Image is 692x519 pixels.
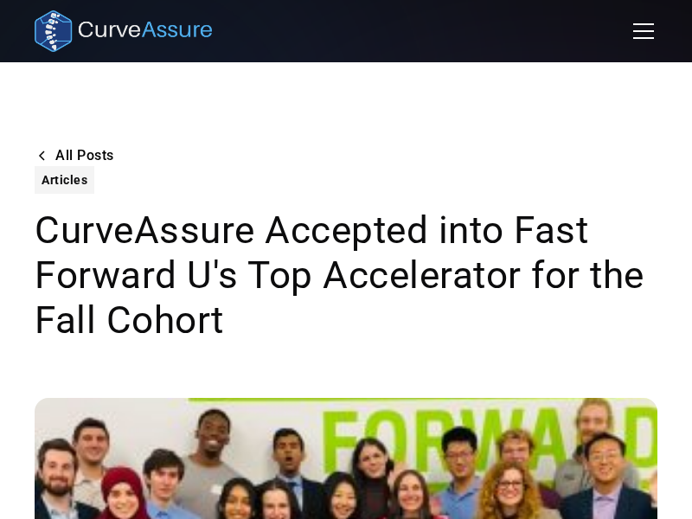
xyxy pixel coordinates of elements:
[35,166,94,194] a: Articles
[35,208,657,343] h1: CurveAssure Accepted into Fast Forward U's Top Accelerator for the Fall Cohort
[42,170,87,190] div: Articles
[623,10,657,52] div: menu
[55,149,114,163] div: All Posts
[35,10,212,52] a: home
[35,145,114,166] a: All Posts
